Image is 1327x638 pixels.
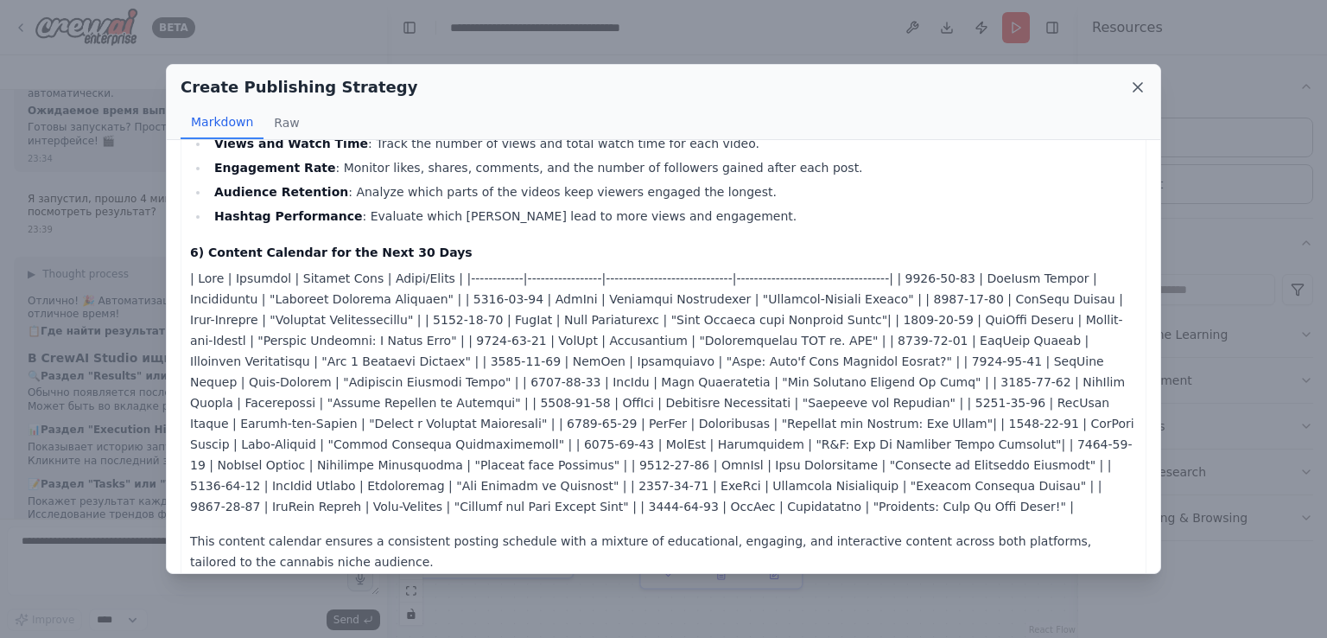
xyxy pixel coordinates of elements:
strong: Engagement Rate [214,161,336,175]
strong: Hashtag Performance [214,209,363,223]
button: Raw [263,106,309,139]
li: : Track the number of views and total watch time for each video. [209,133,1137,154]
strong: Views and Watch Time [214,137,368,150]
p: This content calendar ensures a consistent posting schedule with a mixture of educational, engagi... [190,531,1137,572]
button: Markdown [181,106,263,139]
li: : Evaluate which [PERSON_NAME] lead to more views and engagement. [209,206,1137,226]
strong: Audience Retention [214,185,348,199]
li: : Monitor likes, shares, comments, and the number of followers gained after each post. [209,157,1137,178]
li: : Analyze which parts of the videos keep viewers engaged the longest. [209,182,1137,202]
p: | Lore | Ipsumdol | Sitamet Cons | Adipi/Elits | |------------|-----------------|----------------... [190,268,1137,517]
h2: Create Publishing Strategy [181,75,417,99]
h4: 6) Content Calendar for the Next 30 Days [190,244,1137,261]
